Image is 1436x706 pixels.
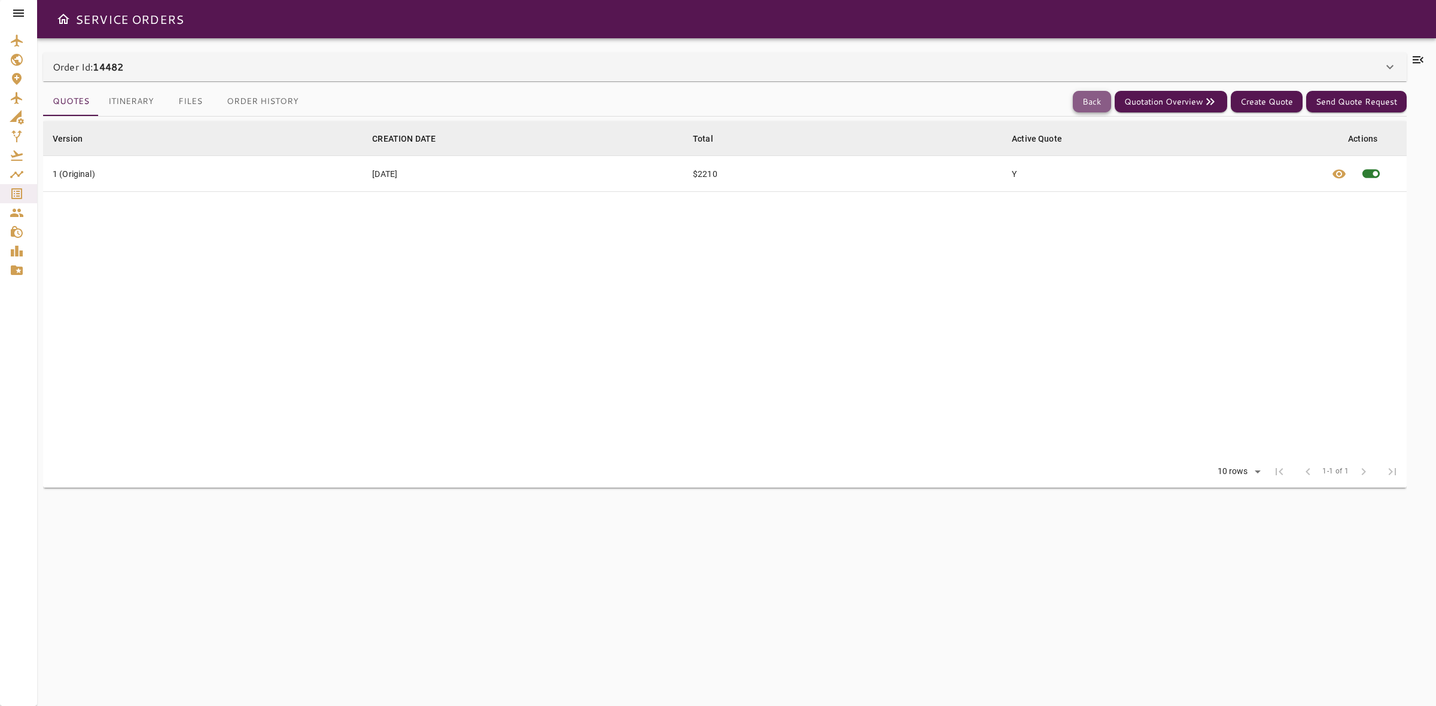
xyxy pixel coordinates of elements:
[43,87,308,116] div: basic tabs example
[693,132,729,146] span: Total
[43,87,99,116] button: Quotes
[683,156,1002,192] td: $2210
[53,132,98,146] span: Version
[1306,91,1407,113] button: Send Quote Request
[1002,156,1322,192] td: Y
[163,87,217,116] button: Files
[1210,463,1265,481] div: 10 rows
[372,132,451,146] span: CREATION DATE
[372,132,436,146] div: CREATION DATE
[363,156,683,192] td: [DATE]
[1294,457,1322,486] span: Previous Page
[75,10,184,29] h6: SERVICE ORDERS
[53,60,123,74] p: Order Id:
[43,53,1407,81] div: Order Id:14482
[217,87,308,116] button: Order History
[1325,156,1353,191] button: View quote details
[53,132,83,146] div: Version
[93,60,123,74] b: 14482
[693,132,713,146] div: Total
[1378,457,1407,486] span: Last Page
[1322,466,1349,478] span: 1-1 of 1
[1073,91,1111,113] button: Back
[1231,91,1303,113] button: Create Quote
[1012,132,1078,146] span: Active Quote
[1012,132,1062,146] div: Active Quote
[51,7,75,31] button: Open drawer
[1349,457,1378,486] span: Next Page
[1332,167,1346,181] span: visibility
[1115,91,1227,113] button: Quotation Overview
[1215,466,1251,476] div: 10 rows
[1353,156,1389,191] span: This quote is already active
[43,156,363,192] td: 1 (Original)
[1265,457,1294,486] span: First Page
[99,87,163,116] button: Itinerary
